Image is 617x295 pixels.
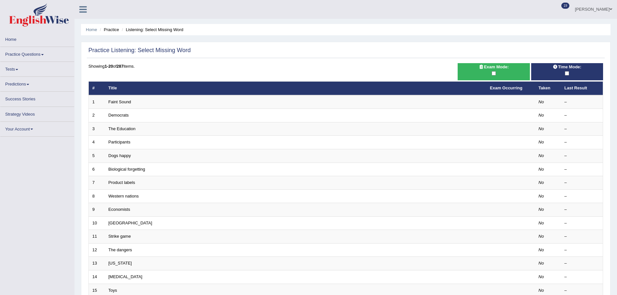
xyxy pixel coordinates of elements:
a: Economists [109,207,130,212]
td: 11 [89,230,105,244]
th: Taken [535,82,561,95]
em: No [539,221,544,225]
em: No [539,126,544,131]
div: – [565,288,600,294]
li: Practice [98,27,119,33]
div: – [565,260,600,267]
a: Democrats [109,113,129,118]
div: – [565,139,600,145]
em: No [539,167,544,172]
td: 8 [89,189,105,203]
td: 4 [89,136,105,149]
th: # [89,82,105,95]
em: No [539,153,544,158]
div: – [565,180,600,186]
h2: Practice Listening: Select Missing Word [88,47,191,54]
div: – [565,112,600,119]
a: Your Account [0,122,74,134]
li: Listening: Select Missing Word [120,27,183,33]
div: – [565,233,600,240]
span: Time Mode: [550,63,584,70]
td: 13 [89,257,105,270]
em: No [539,180,544,185]
a: Practice Questions [0,47,74,60]
a: Home [86,27,97,32]
span: 19 [561,3,569,9]
a: Dogs happy [109,153,131,158]
a: Strike game [109,234,131,239]
b: 287 [117,64,124,69]
td: 2 [89,109,105,122]
th: Title [105,82,486,95]
a: [GEOGRAPHIC_DATA] [109,221,152,225]
a: Tests [0,62,74,74]
em: No [539,261,544,266]
a: Success Stories [0,92,74,104]
a: Strategy Videos [0,107,74,119]
a: The dangers [109,247,132,252]
td: 7 [89,176,105,190]
em: No [539,207,544,212]
a: Exam Occurring [490,85,522,90]
span: Exam Mode: [476,63,511,70]
a: Product labels [109,180,135,185]
div: – [565,193,600,199]
td: 1 [89,95,105,109]
div: – [565,247,600,253]
td: 5 [89,149,105,163]
div: – [565,207,600,213]
a: Toys [109,288,117,293]
a: Participants [109,140,131,144]
td: 6 [89,163,105,176]
a: [US_STATE] [109,261,132,266]
b: 1-20 [105,64,113,69]
div: – [565,274,600,280]
a: Home [0,32,74,45]
em: No [539,140,544,144]
th: Last Result [561,82,603,95]
em: No [539,194,544,199]
td: 3 [89,122,105,136]
a: The Education [109,126,136,131]
div: – [565,220,600,226]
td: 9 [89,203,105,217]
div: – [565,166,600,173]
em: No [539,274,544,279]
em: No [539,234,544,239]
td: 12 [89,243,105,257]
td: 10 [89,216,105,230]
a: [MEDICAL_DATA] [109,274,143,279]
em: No [539,247,544,252]
div: – [565,99,600,105]
a: Biological forgetting [109,167,145,172]
div: – [565,126,600,132]
td: 14 [89,270,105,284]
em: No [539,99,544,104]
div: Showing of items. [88,63,603,69]
div: – [565,153,600,159]
em: No [539,288,544,293]
em: No [539,113,544,118]
a: Faint Sound [109,99,131,104]
a: Western nations [109,194,139,199]
a: Predictions [0,77,74,89]
div: Show exams occurring in exams [458,63,530,80]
